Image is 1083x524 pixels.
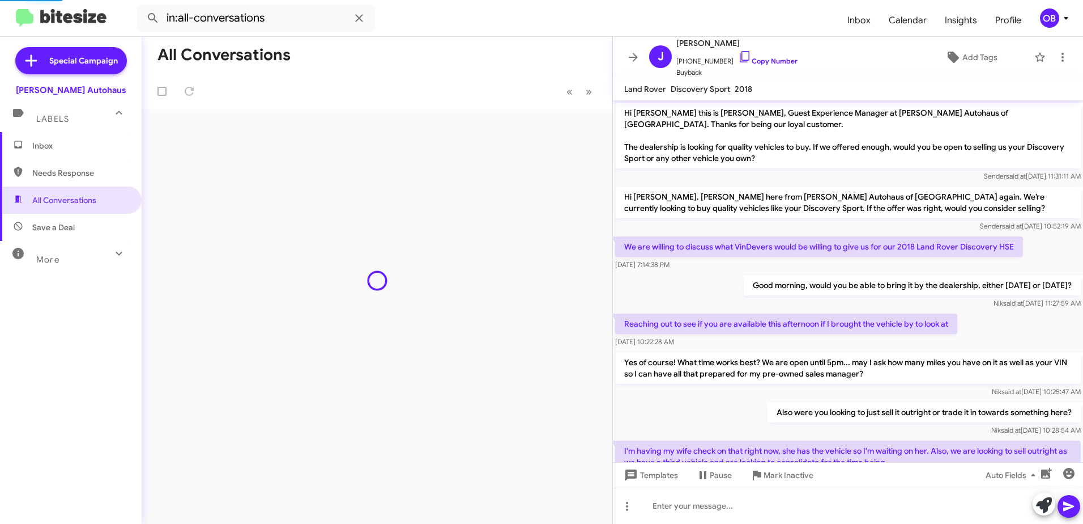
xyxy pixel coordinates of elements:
span: Pause [710,465,732,485]
p: Reaching out to see if you are available this afternoon if I brought the vehicle by to look at [615,314,957,334]
span: All Conversations [32,195,96,206]
span: « [566,84,573,99]
p: Hi [PERSON_NAME] this is [PERSON_NAME], Guest Experience Manager at [PERSON_NAME] Autohaus of [GE... [615,103,1081,168]
span: [PHONE_NUMBER] [676,50,798,67]
button: Auto Fields [977,465,1049,485]
span: said at [1001,387,1021,396]
span: Auto Fields [986,465,1040,485]
button: Mark Inactive [741,465,822,485]
a: Calendar [880,4,936,37]
a: Copy Number [738,57,798,65]
span: Nik [DATE] 11:27:59 AM [994,299,1081,307]
input: Search [137,5,375,32]
span: Mark Inactive [764,465,813,485]
span: Sender [DATE] 11:31:11 AM [984,172,1081,180]
span: Inbox [32,140,129,151]
button: Next [579,80,599,103]
span: Land Rover [624,84,666,94]
span: [PERSON_NAME] [676,36,798,50]
h1: All Conversations [157,46,291,64]
p: We are willing to discuss what VinDevers would be willing to give us for our 2018 Land Rover Disc... [615,236,1023,257]
span: Nik [DATE] 10:25:47 AM [992,387,1081,396]
span: Sender [DATE] 10:52:19 AM [980,222,1081,230]
span: said at [1003,299,1023,307]
span: Labels [36,114,69,124]
a: Special Campaign [15,47,127,74]
span: 2018 [735,84,752,94]
span: Needs Response [32,167,129,179]
button: Templates [613,465,687,485]
p: Also were you looking to just sell it outright or trade it in towards something here? [768,402,1081,422]
p: Yes of course! What time works best? We are open until 5pm... may I ask how many miles you have o... [615,352,1081,384]
p: Hi [PERSON_NAME]. [PERSON_NAME] here from [PERSON_NAME] Autohaus of [GEOGRAPHIC_DATA] again. We’r... [615,187,1081,218]
a: Profile [986,4,1030,37]
button: Previous [560,80,579,103]
span: Discovery Sport [671,84,730,94]
span: said at [1002,222,1022,230]
span: Nik [DATE] 10:28:54 AM [991,426,1081,434]
span: [DATE] 7:14:38 PM [615,260,670,269]
nav: Page navigation example [560,80,599,103]
span: Buyback [676,67,798,78]
span: Special Campaign [49,55,118,66]
span: J [658,48,664,66]
span: said at [1001,426,1021,434]
div: [PERSON_NAME] Autohaus [16,84,126,96]
span: [DATE] 10:22:28 AM [615,337,674,346]
span: More [36,255,59,265]
span: Templates [622,465,678,485]
p: Good morning, would you be able to bring it by the dealership, either [DATE] or [DATE]? [744,275,1081,295]
div: OB [1040,9,1059,28]
a: Inbox [838,4,880,37]
button: OB [1030,9,1071,28]
button: Pause [687,465,741,485]
span: said at [1006,172,1026,180]
a: Insights [936,4,986,37]
button: Add Tags [914,47,1029,67]
p: I'm having my wife check on that right now, she has the vehicle so I'm waiting on her. Also, we a... [615,441,1081,472]
span: Add Tags [962,47,997,67]
span: » [586,84,592,99]
span: Save a Deal [32,222,75,233]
